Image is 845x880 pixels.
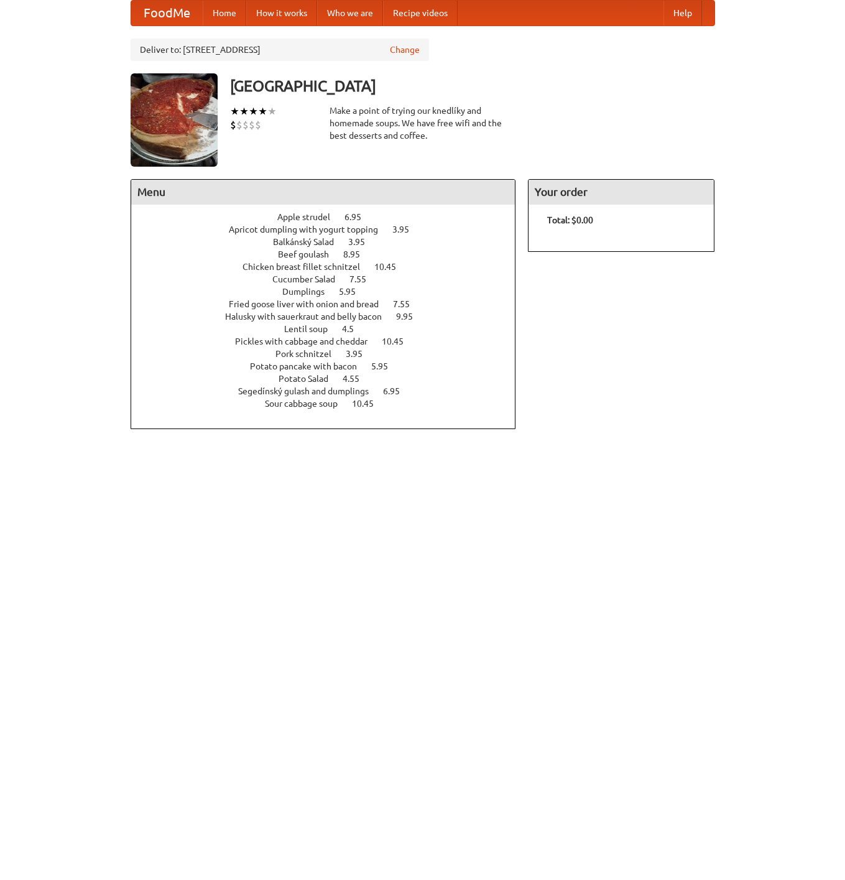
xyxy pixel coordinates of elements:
[279,374,341,384] span: Potato Salad
[225,312,436,322] a: Halusky with sauerkraut and belly bacon 9.95
[265,399,397,409] a: Sour cabbage soup 10.45
[383,1,458,25] a: Recipe videos
[346,349,375,359] span: 3.95
[349,274,379,284] span: 7.55
[343,249,372,259] span: 8.95
[235,336,380,346] span: Pickles with cabbage and cheddar
[272,274,348,284] span: Cucumber Salad
[282,287,337,297] span: Dumplings
[255,118,261,132] li: $
[230,104,239,118] li: ★
[242,262,372,272] span: Chicken breast fillet schnitzel
[279,374,382,384] a: Potato Salad 4.55
[396,312,425,322] span: 9.95
[284,324,340,334] span: Lentil soup
[278,249,341,259] span: Beef goulash
[238,386,423,396] a: Segedínský gulash and dumplings 6.95
[229,299,433,309] a: Fried goose liver with onion and bread 7.55
[344,212,374,222] span: 6.95
[235,336,427,346] a: Pickles with cabbage and cheddar 10.45
[383,386,412,396] span: 6.95
[393,299,422,309] span: 7.55
[529,180,714,205] h4: Your order
[230,118,236,132] li: $
[203,1,246,25] a: Home
[265,399,350,409] span: Sour cabbage soup
[236,118,242,132] li: $
[229,225,390,234] span: Apricot dumpling with yogurt topping
[131,73,218,167] img: angular.jpg
[390,44,420,56] a: Change
[230,73,715,98] h3: [GEOGRAPHIC_DATA]
[229,225,432,234] a: Apricot dumpling with yogurt topping 3.95
[249,118,255,132] li: $
[342,324,366,334] span: 4.5
[131,180,515,205] h4: Menu
[339,287,368,297] span: 5.95
[317,1,383,25] a: Who we are
[131,1,203,25] a: FoodMe
[225,312,394,322] span: Halusky with sauerkraut and belly bacon
[246,1,317,25] a: How it works
[272,274,389,284] a: Cucumber Salad 7.55
[382,336,416,346] span: 10.45
[352,399,386,409] span: 10.45
[273,237,346,247] span: Balkánský Salad
[278,249,383,259] a: Beef goulash 8.95
[242,118,249,132] li: $
[238,386,381,396] span: Segedínský gulash and dumplings
[131,39,429,61] div: Deliver to: [STREET_ADDRESS]
[343,374,372,384] span: 4.55
[249,104,258,118] li: ★
[267,104,277,118] li: ★
[371,361,400,371] span: 5.95
[663,1,702,25] a: Help
[242,262,419,272] a: Chicken breast fillet schnitzel 10.45
[258,104,267,118] li: ★
[273,237,388,247] a: Balkánský Salad 3.95
[330,104,516,142] div: Make a point of trying our knedlíky and homemade soups. We have free wifi and the best desserts a...
[277,212,343,222] span: Apple strudel
[392,225,422,234] span: 3.95
[348,237,377,247] span: 3.95
[250,361,369,371] span: Potato pancake with bacon
[277,212,384,222] a: Apple strudel 6.95
[239,104,249,118] li: ★
[229,299,391,309] span: Fried goose liver with onion and bread
[275,349,344,359] span: Pork schnitzel
[250,361,411,371] a: Potato pancake with bacon 5.95
[275,349,386,359] a: Pork schnitzel 3.95
[282,287,379,297] a: Dumplings 5.95
[547,215,593,225] b: Total: $0.00
[284,324,377,334] a: Lentil soup 4.5
[374,262,409,272] span: 10.45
